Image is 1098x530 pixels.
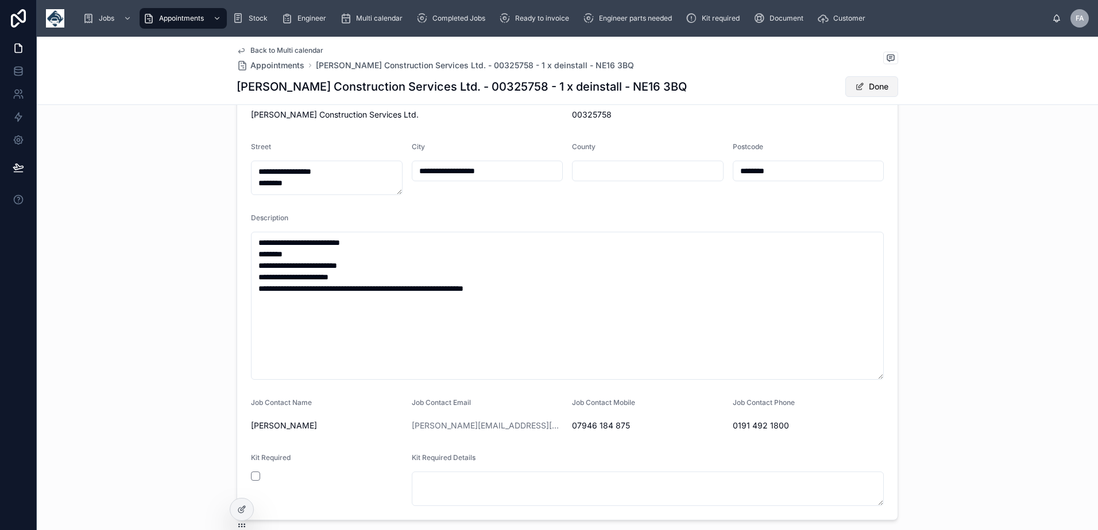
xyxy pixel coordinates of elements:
[251,453,291,462] span: Kit Required
[733,420,884,431] span: 0191 492 1800
[833,14,865,23] span: Customer
[74,6,1052,31] div: scrollable content
[733,398,795,407] span: Job Contact Phone
[229,8,276,29] a: Stock
[251,109,563,120] span: [PERSON_NAME] Construction Services Ltd.
[250,46,323,55] span: Back to Multi calendar
[572,420,724,431] span: 07946 184 875
[412,420,563,431] a: [PERSON_NAME][EMAIL_ADDRESS][DOMAIN_NAME]
[140,8,227,29] a: Appointments
[702,14,740,23] span: Kit required
[770,14,803,23] span: Document
[496,8,577,29] a: Ready to invoice
[432,14,485,23] span: Completed Jobs
[251,398,312,407] span: Job Contact Name
[572,398,635,407] span: Job Contact Mobile
[278,8,334,29] a: Engineer
[237,60,304,71] a: Appointments
[412,453,475,462] span: Kit Required Details
[316,60,634,71] a: [PERSON_NAME] Construction Services Ltd. - 00325758 - 1 x deinstall - NE16 3BQ
[250,60,304,71] span: Appointments
[412,398,471,407] span: Job Contact Email
[572,142,596,151] span: County
[356,14,403,23] span: Multi calendar
[515,14,569,23] span: Ready to invoice
[412,142,425,151] span: City
[579,8,680,29] a: Engineer parts needed
[845,76,898,97] button: Done
[297,14,326,23] span: Engineer
[337,8,411,29] a: Multi calendar
[599,14,672,23] span: Engineer parts needed
[682,8,748,29] a: Kit required
[413,8,493,29] a: Completed Jobs
[251,420,403,431] span: [PERSON_NAME]
[249,14,268,23] span: Stock
[237,46,323,55] a: Back to Multi calendar
[46,9,64,28] img: App logo
[572,109,884,120] span: 00325758
[159,14,204,23] span: Appointments
[99,14,114,23] span: Jobs
[237,79,687,95] h1: [PERSON_NAME] Construction Services Ltd. - 00325758 - 1 x deinstall - NE16 3BQ
[251,213,288,222] span: Description
[750,8,811,29] a: Document
[251,142,271,151] span: Street
[79,8,137,29] a: Jobs
[733,142,763,151] span: Postcode
[1076,14,1084,23] span: FA
[814,8,873,29] a: Customer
